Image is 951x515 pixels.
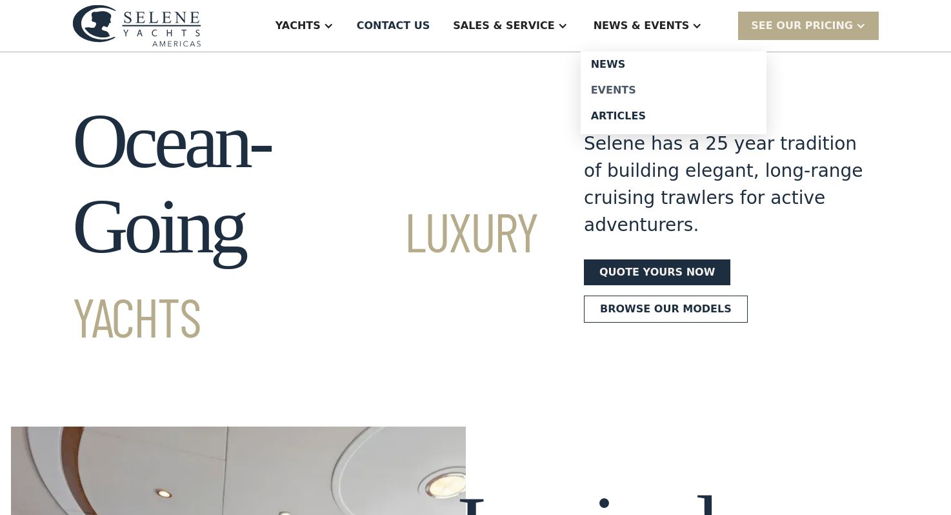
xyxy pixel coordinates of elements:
[581,52,766,77] a: News
[591,59,756,70] div: News
[591,111,756,121] div: Articles
[591,85,756,96] div: Events
[584,296,748,323] a: Browse our models
[581,52,766,134] nav: News & EVENTS
[357,18,430,34] div: Contact US
[453,18,554,34] div: Sales & Service
[72,198,537,348] span: Luxury Yachts
[275,18,321,34] div: Yachts
[751,18,853,34] div: SEE Our Pricing
[738,12,879,39] div: SEE Our Pricing
[72,99,537,354] h1: Ocean-Going
[584,130,879,239] div: Selene has a 25 year tradition of building elegant, long-range cruising trawlers for active adven...
[584,259,730,285] a: Quote yours now
[581,77,766,103] a: Events
[581,103,766,129] a: Articles
[72,5,201,46] img: logo
[594,18,690,34] div: News & EVENTS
